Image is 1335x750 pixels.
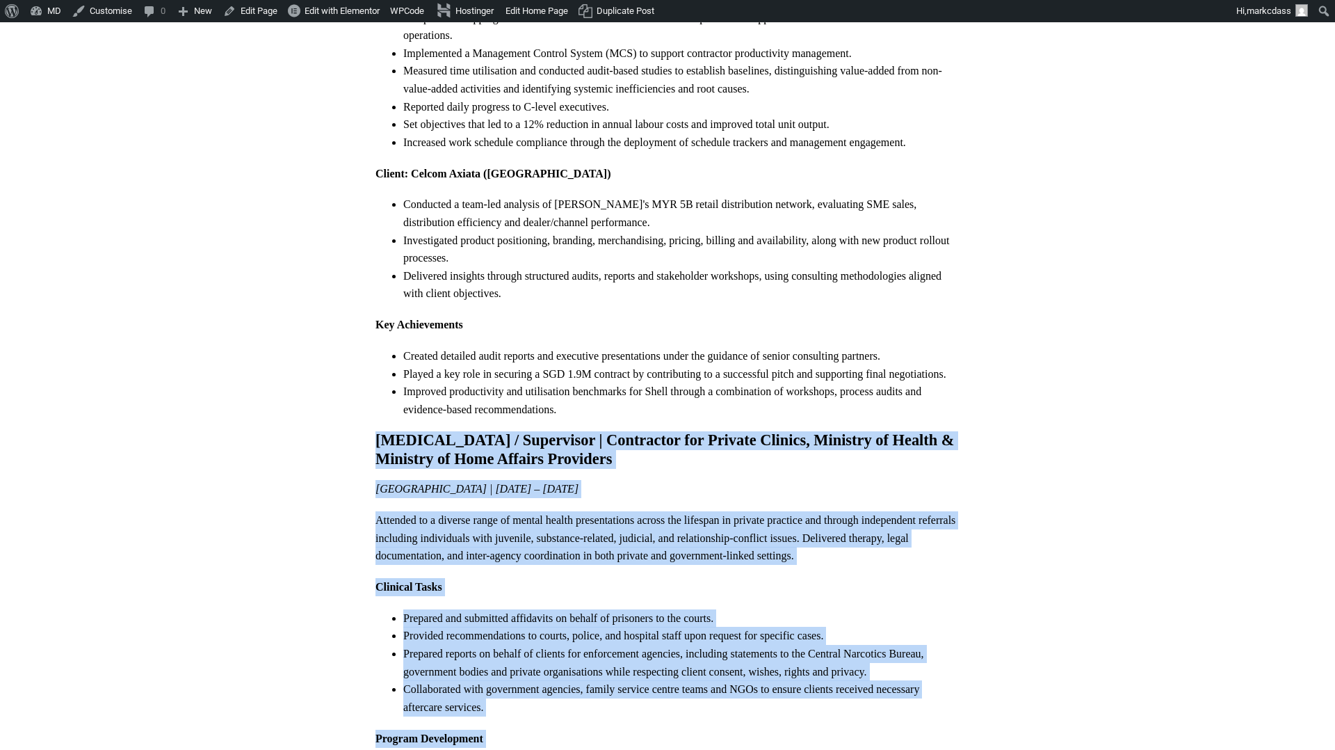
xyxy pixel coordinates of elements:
img: logo_orange.svg [22,22,33,33]
span: markcdass [1247,6,1291,16]
li: Created detailed audit reports and executive presentations under the guidance of senior consultin... [403,347,960,365]
li: Measured time utilisation and conducted audit-based studies to establish baselines, distinguishin... [403,62,960,97]
div: Keywords by Traffic [154,82,234,91]
li: Prepared and submitted affidavits on behalf of prisoners to the courts. [403,609,960,628]
span: Edit with Elementor [305,6,380,16]
li: Prepared reports on behalf of clients for enforcement agencies, including statements to the Centr... [403,645,960,680]
li: Improved productivity and utilisation benchmarks for Shell through a combination of workshops, pr... [403,383,960,418]
div: Domain: [DOMAIN_NAME] [36,36,153,47]
li: Led process mapping initiatives that identified inefficiencies and optimisation opportunities acr... [403,9,960,45]
img: tab_domain_overview_orange.svg [38,81,49,92]
div: v 4.0.25 [39,22,68,33]
li: Played a key role in securing a SGD 1.9M contract by contributing to a successful pitch and suppo... [403,365,960,383]
strong: Program Development [375,733,483,744]
img: website_grey.svg [22,36,33,47]
li: Collaborated with government agencies, family service centre teams and NGOs to ensure clients rec... [403,680,960,716]
li: Investigated product positioning, branding, merchandising, pricing, billing and availability, alo... [403,232,960,267]
p: Attended to a diverse range of mental health presentations across the lifespan in private practic... [375,511,960,565]
li: Reported daily progress to C-level executives. [403,98,960,116]
li: Set objectives that led to a 12% reduction in annual labour costs and improved total unit output. [403,115,960,134]
strong: Client: Celcom Axiata ([GEOGRAPHIC_DATA]) [375,168,610,179]
h2: [MEDICAL_DATA] / Supervisor | Contractor for Private Clinics, Ministry of Health & Ministry of Ho... [375,431,960,469]
img: tab_keywords_by_traffic_grey.svg [138,81,149,92]
li: Implemented a Management Control System (MCS) to support contractor productivity management. [403,45,960,63]
strong: Clinical Tasks [375,581,442,593]
li: Conducted a team-led analysis of [PERSON_NAME]'s MYR 5B retail distribution network, evaluating S... [403,196,960,231]
strong: Key Achievements [375,319,463,330]
li: Increased work schedule compliance through the deployment of schedule trackers and management eng... [403,134,960,152]
li: Provided recommendations to courts, police, and hospital staff upon request for specific cases. [403,627,960,645]
i: [GEOGRAPHIC_DATA] | [DATE] – [DATE] [375,483,578,495]
li: Delivered insights through structured audits, reports and stakeholder workshops, using consulting... [403,267,960,303]
div: Domain Overview [53,82,124,91]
